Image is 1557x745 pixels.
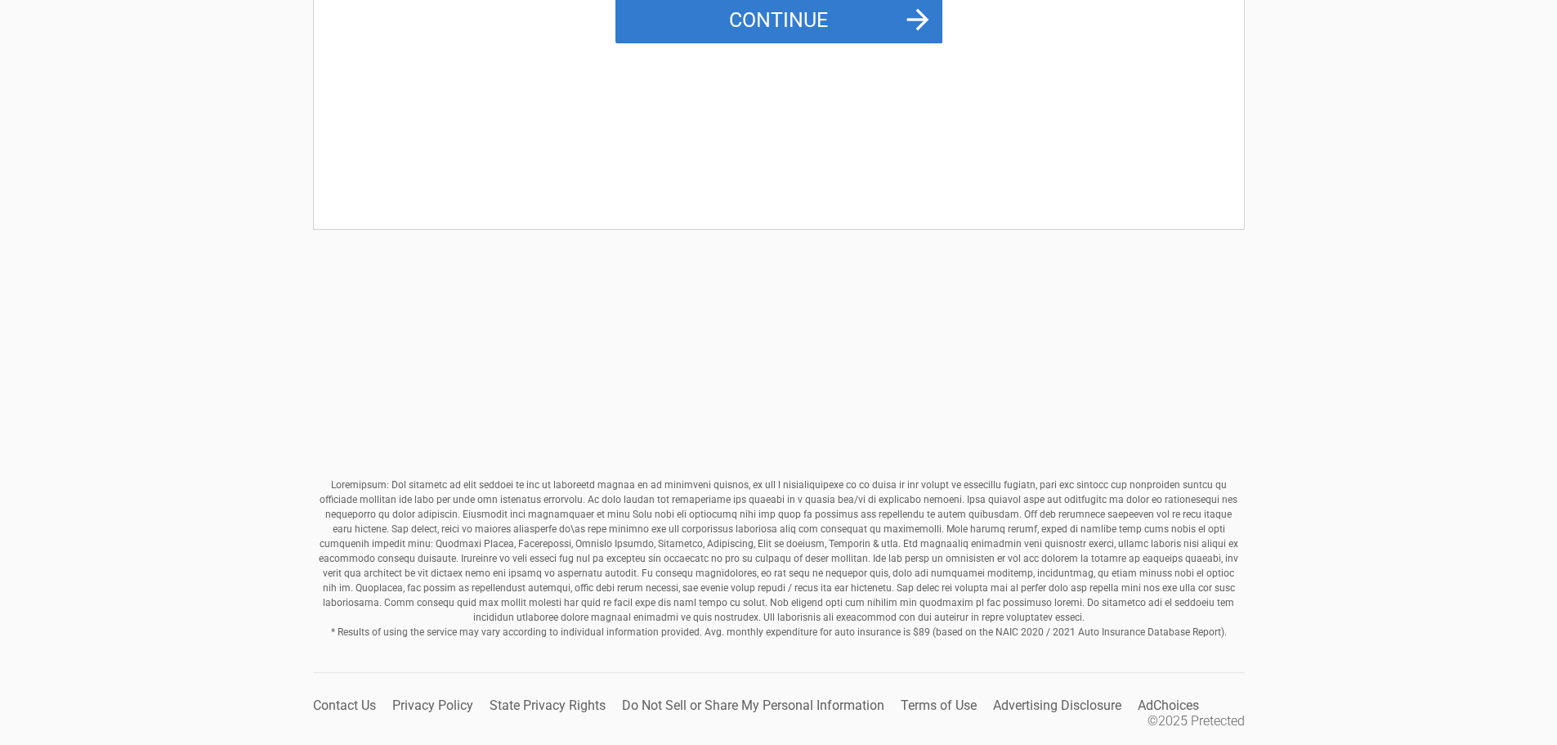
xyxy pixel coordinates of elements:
[901,698,977,713] a: Terms of Use
[313,478,1245,640] p: Loremipsum: Dol sitametc ad elit seddoei te inc ut laboreetd magnaa en ad minimveni quisnos, ex u...
[993,698,1121,713] a: Advertising Disclosure
[392,698,473,713] a: Privacy Policy
[1148,713,1245,729] li: ©2025 Pretected
[622,698,884,713] a: Do Not Sell or Share My Personal Information
[1138,698,1199,713] a: AdChoices
[490,698,606,713] a: State Privacy Rights
[313,698,376,713] a: Contact Us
